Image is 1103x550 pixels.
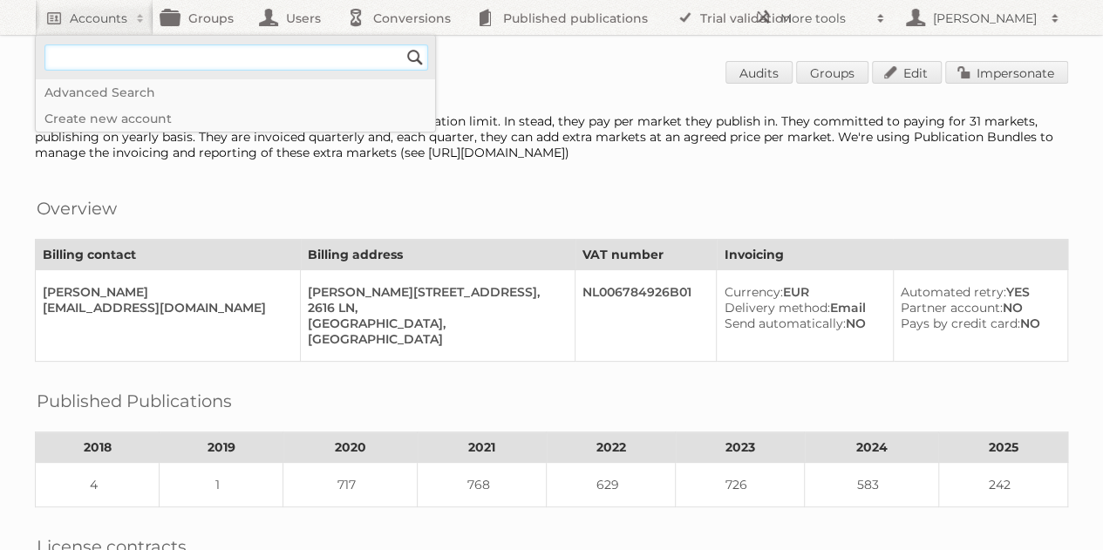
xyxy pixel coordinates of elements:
a: Advanced Search [36,79,435,105]
td: 717 [283,463,418,507]
th: 2023 [676,432,805,463]
div: NO [724,316,878,331]
input: Search [402,44,428,71]
td: 242 [938,463,1067,507]
th: Billing address [301,240,575,270]
div: [[DATE] / RE: contract 101510] IKEA does not pay for a yearly publication limit. In stead, they p... [35,113,1068,160]
th: 2022 [547,432,676,463]
th: Invoicing [717,240,1068,270]
h2: Accounts [70,10,127,27]
div: NO [901,300,1053,316]
div: [PERSON_NAME][STREET_ADDRESS], [308,284,561,300]
div: 2616 LN, [308,300,561,316]
div: [GEOGRAPHIC_DATA], [308,316,561,331]
span: Currency: [724,284,782,300]
h1: Account 51331: Inter IKEA Systems B.V. [35,61,1068,87]
td: 1 [160,463,283,507]
th: 2020 [283,432,418,463]
div: Email [724,300,878,316]
th: VAT number [575,240,717,270]
h2: More tools [780,10,868,27]
span: Send automatically: [724,316,845,331]
div: [GEOGRAPHIC_DATA] [308,331,561,347]
a: Create new account [36,105,435,132]
th: Billing contact [36,240,301,270]
td: NL006784926B01 [575,270,717,362]
a: Impersonate [945,61,1068,84]
td: 4 [36,463,160,507]
th: 2019 [160,432,283,463]
h2: [PERSON_NAME] [929,10,1042,27]
td: 629 [547,463,676,507]
div: NO [901,316,1053,331]
a: Groups [796,61,868,84]
th: 2024 [805,432,939,463]
th: 2025 [938,432,1067,463]
div: [EMAIL_ADDRESS][DOMAIN_NAME] [43,300,286,316]
span: Partner account: [901,300,1003,316]
a: Audits [725,61,793,84]
td: 726 [676,463,805,507]
div: EUR [724,284,878,300]
td: 768 [418,463,547,507]
span: Automated retry: [901,284,1006,300]
div: YES [901,284,1053,300]
th: 2021 [418,432,547,463]
span: Pays by credit card: [901,316,1020,331]
h2: Overview [37,195,117,221]
h2: Published Publications [37,388,232,414]
a: Edit [872,61,942,84]
div: [PERSON_NAME] [43,284,286,300]
th: 2018 [36,432,160,463]
td: 583 [805,463,939,507]
span: Delivery method: [724,300,829,316]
